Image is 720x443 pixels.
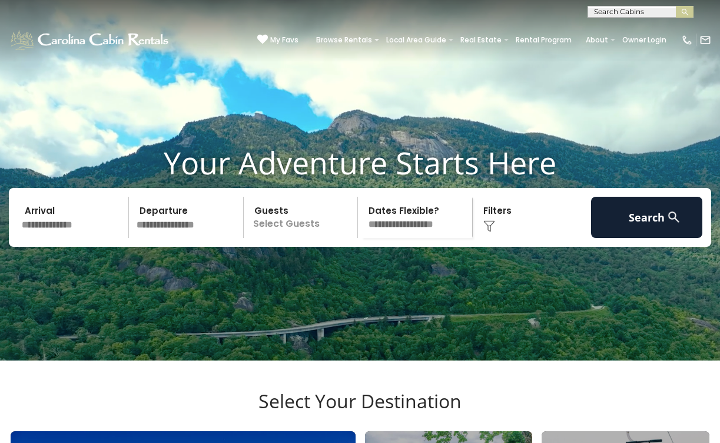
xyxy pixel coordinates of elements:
h3: Select Your Destination [9,390,711,431]
a: Real Estate [454,32,507,48]
img: phone-regular-white.png [681,34,693,46]
a: About [580,32,614,48]
span: My Favs [270,35,298,45]
img: search-regular-white.png [666,210,681,224]
a: Owner Login [616,32,672,48]
img: White-1-1-2.png [9,28,172,52]
h1: Your Adventure Starts Here [9,144,711,181]
a: Rental Program [510,32,578,48]
img: filter--v1.png [483,220,495,232]
p: Select Guests [247,197,358,238]
button: Search [591,197,702,238]
a: My Favs [257,34,298,46]
a: Local Area Guide [380,32,452,48]
a: Browse Rentals [310,32,378,48]
img: mail-regular-white.png [699,34,711,46]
